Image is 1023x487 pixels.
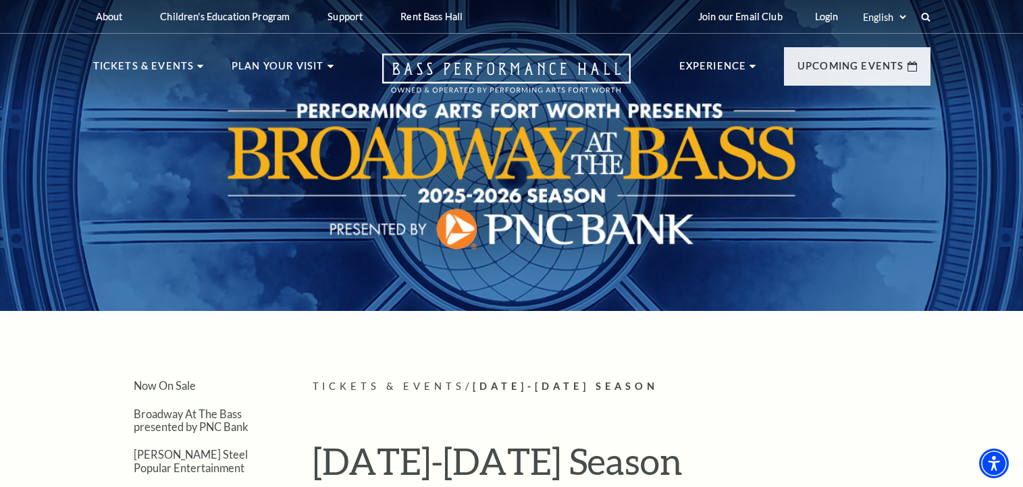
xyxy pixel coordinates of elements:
[327,11,363,22] p: Support
[160,11,290,22] p: Children's Education Program
[96,11,123,22] p: About
[134,407,248,433] a: Broadway At The Bass presented by PNC Bank
[679,58,747,82] p: Experience
[979,449,1009,478] div: Accessibility Menu
[860,11,908,24] select: Select:
[400,11,463,22] p: Rent Bass Hall
[134,448,248,474] a: [PERSON_NAME] Steel Popular Entertainment
[313,380,466,392] span: Tickets & Events
[797,58,904,82] p: Upcoming Events
[232,58,324,82] p: Plan Your Visit
[473,380,658,392] span: [DATE]-[DATE] Season
[93,58,194,82] p: Tickets & Events
[134,379,196,392] a: Now On Sale
[313,378,930,395] p: /
[334,53,679,107] a: Open this option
